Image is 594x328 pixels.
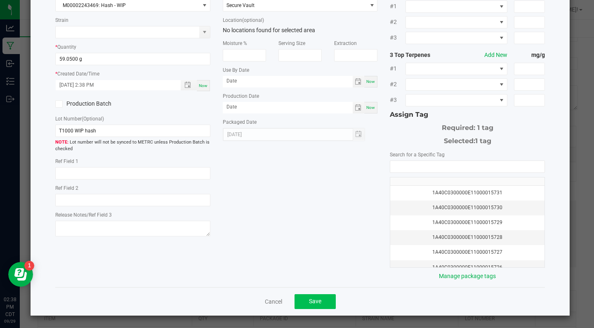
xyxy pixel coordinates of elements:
label: Production Date [223,92,259,100]
span: Toggle calendar [353,76,365,87]
div: Selected: [390,133,545,146]
div: 1A40C0300000E11000015731 [395,189,540,197]
label: Location [223,17,264,24]
label: Strain [55,17,68,24]
label: Extraction [334,40,357,47]
span: Secure Vault [226,2,255,8]
label: Packaged Date [223,118,257,126]
span: #2 [390,18,405,26]
span: NO DATA FOUND [405,94,507,106]
div: 1A40C0300000E11000015726 [395,264,540,271]
div: Assign Tag [390,110,545,120]
input: Date [223,102,353,112]
label: Search for a Specific Tag [390,151,445,158]
label: Created Date/Time [57,70,99,78]
span: (optional) [242,17,264,23]
span: No locations found for selected area [223,27,315,33]
div: 1A40C0300000E11000015727 [395,248,540,256]
label: Release Notes/Ref Field 3 [55,211,112,219]
span: (Optional) [82,116,104,122]
span: #3 [390,96,405,104]
label: Moisture % [223,40,247,47]
span: Save [309,298,321,304]
span: #2 [390,80,405,89]
span: #1 [390,64,405,73]
div: 1A40C0300000E11000015730 [395,204,540,212]
div: 1A40C0300000E11000015728 [395,234,540,241]
button: Save [295,294,336,309]
span: NO DATA FOUND [405,78,507,91]
span: Toggle calendar [353,102,365,113]
label: Quantity [57,43,76,51]
div: Required: 1 tag [390,120,545,133]
span: Toggle popup [181,80,197,90]
span: Now [366,105,375,110]
label: Use By Date [223,66,249,74]
button: Add New [484,51,507,59]
span: NO DATA FOUND [405,16,507,28]
span: Now [199,83,207,88]
label: Production Batch [55,99,127,108]
label: Serving Size [278,40,305,47]
span: NO DATA FOUND [405,32,507,44]
a: Manage package tags [439,273,496,279]
strong: 3 Top Terpenes [390,51,452,59]
a: Cancel [265,297,282,306]
span: NO DATA FOUND [405,0,507,13]
label: Lot Number [55,115,104,123]
iframe: Resource center [8,262,33,287]
input: Created Datetime [56,80,172,90]
span: #3 [390,33,405,42]
span: Lot number will not be synced to METRC unless Production Batch is checked [55,139,210,153]
span: NO DATA FOUND [405,63,507,75]
span: Now [366,79,375,84]
span: #1 [390,2,405,11]
iframe: Resource center unread badge [24,261,34,271]
div: 1A40C0300000E11000015729 [395,219,540,227]
label: Ref Field 1 [55,158,78,165]
label: Ref Field 2 [55,184,78,192]
input: Date [223,76,353,86]
strong: mg/g [514,51,545,59]
input: NO DATA FOUND [390,161,544,172]
span: 1 tag [475,137,491,145]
